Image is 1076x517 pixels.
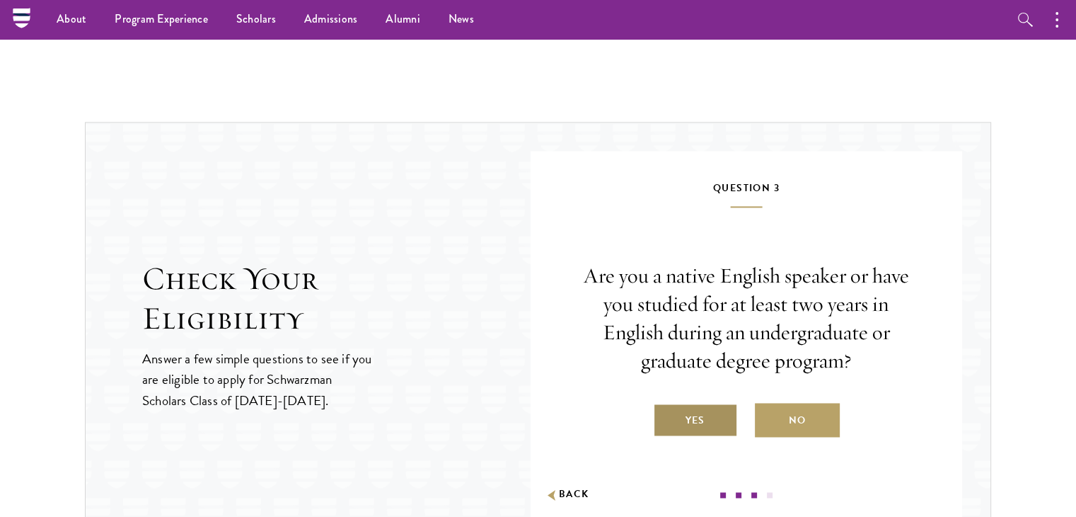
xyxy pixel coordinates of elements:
p: Are you a native English speaker or have you studied for at least two years in English during an ... [573,262,920,375]
h2: Check Your Eligibility [142,259,531,339]
button: Back [545,487,589,502]
label: Yes [653,403,738,437]
p: Answer a few simple questions to see if you are eligible to apply for Schwarzman Scholars Class o... [142,348,374,410]
label: No [755,403,840,437]
h5: Question 3 [573,179,920,208]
